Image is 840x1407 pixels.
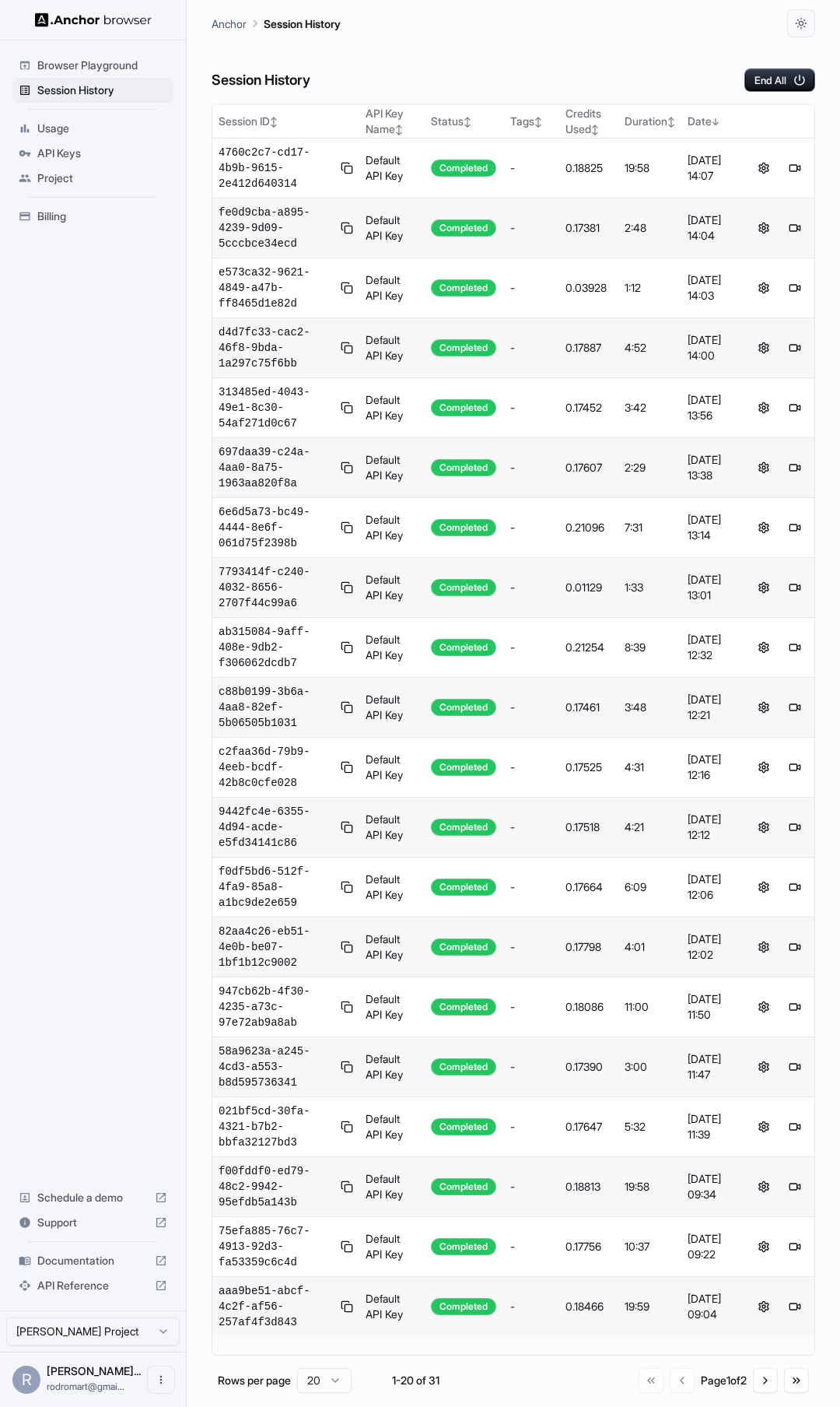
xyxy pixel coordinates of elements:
[212,15,341,32] nav: breadcrumb
[395,124,403,135] span: ↕
[212,16,247,32] p: Anchor
[431,339,496,356] div: Completed
[510,160,554,176] div: -
[701,1373,747,1388] div: Page 1 of 2
[565,939,611,955] div: 0.17798
[359,558,424,618] td: Default API Key
[510,879,554,895] div: -
[688,1291,738,1322] div: [DATE] 09:04
[565,700,611,715] div: 0.17461
[219,205,334,251] span: fe0d9cba-a895-4239-9d09-5cccbce34ecd
[359,1217,424,1277] td: Default API Key
[366,106,418,137] div: API Key Name
[688,114,738,129] div: Date
[219,1223,334,1270] span: 75efa885-76c7-4913-92d3-fa53359c6c4d
[510,1059,554,1075] div: -
[625,640,675,655] div: 8:39
[625,700,675,715] div: 3:48
[625,114,675,129] div: Duration
[37,1278,149,1293] span: API Reference
[359,977,424,1037] td: Default API Key
[565,819,611,835] div: 0.17518
[688,1171,738,1202] div: [DATE] 09:34
[510,640,554,655] div: -
[565,280,611,296] div: 0.03928
[431,459,496,476] div: Completed
[359,678,424,738] td: Default API Key
[565,1119,611,1135] div: 0.17647
[376,1373,454,1388] div: 1-20 of 31
[431,699,496,716] div: Completed
[625,999,675,1015] div: 11:00
[12,116,173,141] div: Usage
[712,116,719,128] span: ↓
[534,116,542,128] span: ↕
[12,53,173,78] div: Browser Playground
[37,1253,149,1268] span: Documentation
[688,1231,738,1262] div: [DATE] 09:22
[359,798,424,858] td: Default API Key
[219,744,334,791] span: c2faa36d-79b9-4eeb-bcdf-42b8c0cfe028
[12,166,173,191] div: Project
[12,1366,40,1394] div: R
[565,1239,611,1254] div: 0.17756
[431,219,496,237] div: Completed
[37,1215,149,1230] span: Support
[12,78,173,103] div: Session History
[431,1238,496,1255] div: Completed
[510,1179,554,1195] div: -
[359,918,424,977] td: Default API Key
[431,759,496,776] div: Completed
[431,1058,496,1075] div: Completed
[219,984,334,1030] span: 947cb62b-4f30-4235-a73c-97e72ab9a8ab
[688,392,738,423] div: [DATE] 13:56
[359,1037,424,1097] td: Default API Key
[625,1299,675,1314] div: 19:59
[688,1111,738,1142] div: [DATE] 11:39
[359,438,424,498] td: Default API Key
[359,1277,424,1337] td: Default API Key
[359,1157,424,1217] td: Default API Key
[744,68,815,92] button: End All
[37,146,167,161] span: API Keys
[565,1179,611,1195] div: 0.18813
[565,160,611,176] div: 0.18825
[510,999,554,1015] div: -
[510,1299,554,1314] div: -
[359,318,424,378] td: Default API Key
[12,141,173,166] div: API Keys
[359,139,424,198] td: Default API Key
[431,160,496,177] div: Completed
[35,12,152,27] img: Anchor Logo
[688,153,738,184] div: [DATE] 14:07
[688,932,738,963] div: [DATE] 12:02
[565,1299,611,1314] div: 0.18466
[219,1163,334,1210] span: f00fddf0-ed79-48c2-9942-95efdb5a143b
[431,939,496,956] div: Completed
[219,924,334,970] span: 82aa4c26-eb51-4e0b-be07-1bf1b12c9002
[625,520,675,535] div: 7:31
[219,864,334,911] span: f0df5bd6-512f-4fa9-85a8-a1bc9de2e659
[37,170,167,186] span: Project
[219,265,334,311] span: e573ca32-9621-4849-a47b-ff8465d1e82d
[12,1248,173,1273] div: Documentation
[47,1381,124,1392] span: rodromart@gmail.com
[359,198,424,258] td: Default API Key
[510,819,554,835] div: -
[37,82,167,98] span: Session History
[688,1051,738,1082] div: [DATE] 11:47
[431,519,496,536] div: Completed
[510,400,554,416] div: -
[688,452,738,483] div: [DATE] 13:38
[12,1273,173,1298] div: API Reference
[359,1097,424,1157] td: Default API Key
[625,1239,675,1254] div: 10:37
[510,700,554,715] div: -
[359,858,424,918] td: Default API Key
[212,69,310,92] h6: Session History
[359,618,424,678] td: Default API Key
[688,991,738,1023] div: [DATE] 11:50
[510,340,554,356] div: -
[431,1178,496,1195] div: Completed
[625,220,675,236] div: 2:48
